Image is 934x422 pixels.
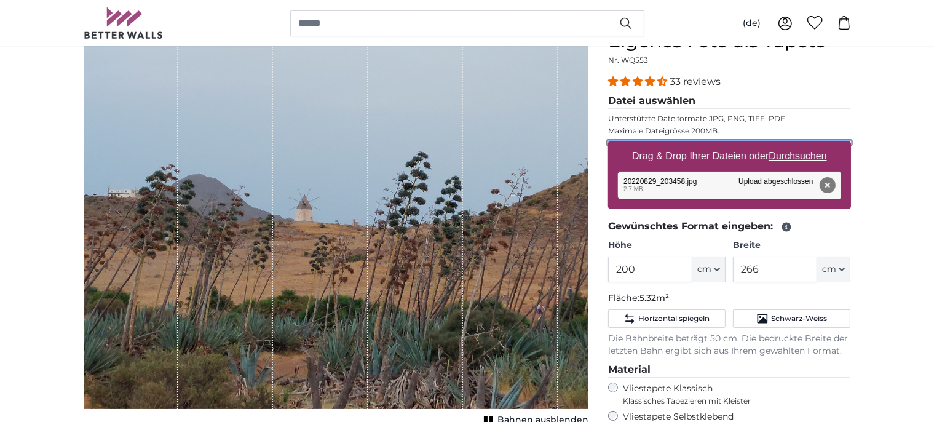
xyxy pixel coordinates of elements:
p: Maximale Dateigrösse 200MB. [608,126,851,136]
p: Die Bahnbreite beträgt 50 cm. Die bedruckte Breite der letzten Bahn ergibt sich aus Ihrem gewählt... [608,333,851,357]
span: Horizontal spiegeln [638,314,710,324]
span: cm [697,263,711,276]
button: cm [817,257,850,282]
span: Schwarz-Weiss [771,314,827,324]
button: cm [692,257,726,282]
p: Unterstützte Dateiformate JPG, PNG, TIFF, PDF. [608,114,851,124]
span: 33 reviews [670,76,721,87]
label: Vliestapete Klassisch [623,383,841,406]
span: cm [822,263,836,276]
label: Höhe [608,239,726,252]
label: Drag & Drop Ihrer Dateien oder [627,144,832,169]
p: Fläche: [608,292,851,305]
legend: Material [608,362,851,378]
span: Nr. WQ553 [608,55,648,65]
label: Breite [733,239,850,252]
span: Klassisches Tapezieren mit Kleister [623,396,841,406]
button: Horizontal spiegeln [608,309,726,328]
button: Schwarz-Weiss [733,309,850,328]
u: Durchsuchen [769,151,826,161]
span: 4.33 stars [608,76,670,87]
img: Betterwalls [84,7,164,39]
legend: Gewünschtes Format eingeben: [608,219,851,234]
legend: Datei auswählen [608,94,851,109]
button: (de) [733,12,770,34]
span: 5.32m² [639,292,669,303]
